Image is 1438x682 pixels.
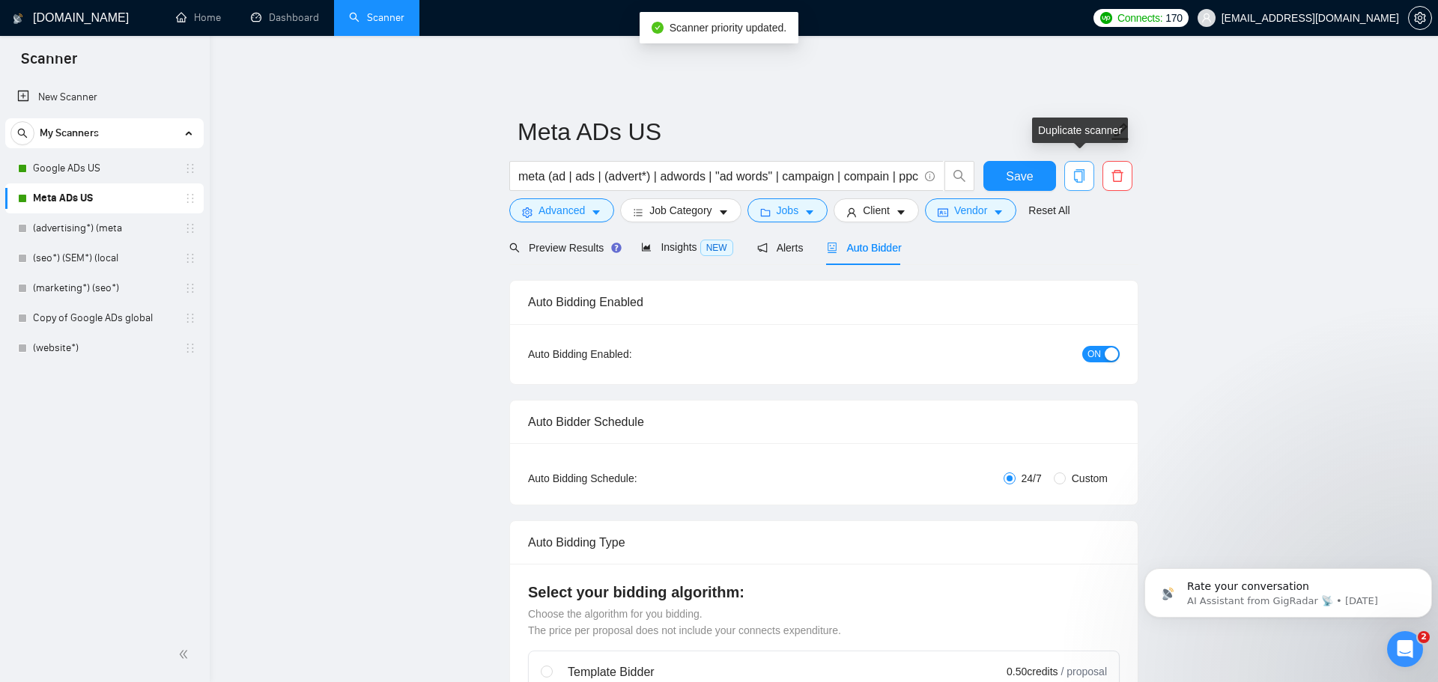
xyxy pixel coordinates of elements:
[925,198,1016,222] button: idcardVendorcaret-down
[528,582,1120,603] h4: Select your bidding algorithm:
[33,153,175,183] a: Google ADs US
[1103,169,1132,183] span: delete
[33,243,175,273] a: (seo*) (SEM*) (local
[1032,118,1128,143] div: Duplicate scanner
[528,521,1120,564] div: Auto Bidding Type
[1102,161,1132,191] button: delete
[757,243,768,253] span: notification
[938,207,948,218] span: idcard
[846,207,857,218] span: user
[863,202,890,219] span: Client
[1064,161,1094,191] button: copy
[649,202,712,219] span: Job Category
[954,202,987,219] span: Vendor
[652,22,664,34] span: check-circle
[522,207,533,218] span: setting
[670,22,786,34] span: Scanner priority updated.
[33,303,175,333] a: Copy of Google ADs global
[983,161,1056,191] button: Save
[5,82,204,112] li: New Scanner
[1066,470,1114,487] span: Custom
[641,242,652,252] span: area-chart
[1409,12,1431,24] span: setting
[528,281,1120,323] div: Auto Bidding Enabled
[33,333,175,363] a: (website*)
[176,11,221,24] a: homeHome
[184,282,196,294] span: holder
[1065,169,1093,183] span: copy
[1201,13,1212,23] span: user
[509,243,520,253] span: search
[1007,663,1058,680] span: 0.50 credits
[925,171,935,181] span: info-circle
[1087,346,1101,362] span: ON
[1408,6,1432,30] button: setting
[518,113,1108,150] input: Scanner name...
[760,207,771,218] span: folder
[528,401,1120,443] div: Auto Bidder Schedule
[591,207,601,218] span: caret-down
[9,48,89,79] span: Scanner
[641,241,732,253] span: Insights
[896,207,906,218] span: caret-down
[184,312,196,324] span: holder
[1138,537,1438,642] iframe: Intercom notifications message
[620,198,741,222] button: barsJob Categorycaret-down
[10,121,34,145] button: search
[1117,10,1162,26] span: Connects:
[757,242,804,254] span: Alerts
[827,242,901,254] span: Auto Bidder
[40,118,99,148] span: My Scanners
[539,202,585,219] span: Advanced
[1418,631,1430,643] span: 2
[827,243,837,253] span: robot
[528,608,841,636] span: Choose the algorithm for you bidding. The price per proposal does not include your connects expen...
[11,128,34,138] span: search
[610,241,623,255] div: Tooltip anchor
[1100,12,1112,24] img: upwork-logo.png
[178,647,193,662] span: double-left
[1006,167,1033,186] span: Save
[945,169,974,183] span: search
[1387,631,1423,667] iframe: Intercom live chat
[184,342,196,354] span: holder
[251,11,319,24] a: dashboardDashboard
[184,162,196,174] span: holder
[13,7,23,31] img: logo
[349,11,404,24] a: searchScanner
[17,82,192,112] a: New Scanner
[993,207,1004,218] span: caret-down
[184,192,196,204] span: holder
[5,118,204,363] li: My Scanners
[747,198,828,222] button: folderJobscaret-down
[944,161,974,191] button: search
[700,240,733,256] span: NEW
[33,213,175,243] a: (advertising*) (meta
[568,663,915,681] div: Template Bidder
[1165,10,1182,26] span: 170
[528,346,725,362] div: Auto Bidding Enabled:
[509,198,614,222] button: settingAdvancedcaret-down
[518,167,918,186] input: Search Freelance Jobs...
[184,222,196,234] span: holder
[1408,12,1432,24] a: setting
[528,470,725,487] div: Auto Bidding Schedule:
[184,252,196,264] span: holder
[777,202,799,219] span: Jobs
[33,183,175,213] a: Meta ADs US
[33,273,175,303] a: (marketing*) (seo*)
[718,207,729,218] span: caret-down
[834,198,919,222] button: userClientcaret-down
[804,207,815,218] span: caret-down
[509,242,617,254] span: Preview Results
[633,207,643,218] span: bars
[1016,470,1048,487] span: 24/7
[1061,664,1107,679] span: / proposal
[1028,202,1070,219] a: Reset All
